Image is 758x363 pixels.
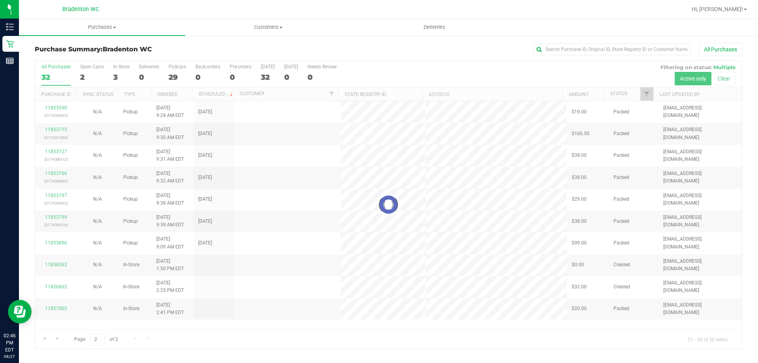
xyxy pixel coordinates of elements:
span: Deliveries [413,24,456,31]
button: All Purchases [699,43,742,56]
inline-svg: Retail [6,40,14,48]
span: Hi, [PERSON_NAME]! [692,6,743,12]
a: Purchases [19,19,185,36]
h3: Purchase Summary: [35,46,270,53]
span: Customers [186,24,351,31]
a: Customers [185,19,351,36]
iframe: Resource center [8,300,32,324]
inline-svg: Inventory [6,23,14,31]
a: Deliveries [351,19,518,36]
p: 08/27 [4,354,15,359]
span: Bradenton WC [103,45,152,53]
input: Search Purchase ID, Original ID, State Registry ID or Customer Name... [533,43,691,55]
p: 02:46 PM EDT [4,332,15,354]
inline-svg: Reports [6,57,14,65]
span: Bradenton WC [62,6,99,13]
span: Purchases [19,24,185,31]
